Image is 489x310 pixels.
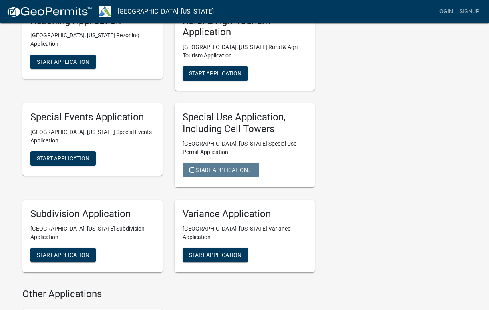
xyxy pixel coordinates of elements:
[183,43,307,60] p: [GEOGRAPHIC_DATA], [US_STATE] Rural & Agri-Tourism Application
[30,225,155,241] p: [GEOGRAPHIC_DATA], [US_STATE] Subdivision Application
[37,59,89,65] span: Start Application
[456,4,483,19] a: Signup
[433,4,456,19] a: Login
[30,248,96,262] button: Start Application
[189,166,253,173] span: Start Application...
[183,111,307,135] h5: Special Use Application, Including Cell Towers
[118,5,214,18] a: [GEOGRAPHIC_DATA], [US_STATE]
[183,248,248,262] button: Start Application
[37,251,89,258] span: Start Application
[30,111,155,123] h5: Special Events Application
[30,31,155,48] p: [GEOGRAPHIC_DATA], [US_STATE] Rezoning Application
[30,151,96,166] button: Start Application
[30,128,155,145] p: [GEOGRAPHIC_DATA], [US_STATE] Special Events Application
[189,251,241,258] span: Start Application
[183,208,307,220] h5: Variance Application
[22,288,315,300] h4: Other Applications
[183,66,248,81] button: Start Application
[189,70,241,77] span: Start Application
[183,15,307,38] h5: Rural & Agri-Tourism Application
[37,155,89,161] span: Start Application
[183,140,307,156] p: [GEOGRAPHIC_DATA], [US_STATE] Special Use Permit Application
[30,208,155,220] h5: Subdivision Application
[183,163,259,177] button: Start Application...
[183,225,307,241] p: [GEOGRAPHIC_DATA], [US_STATE] Variance Application
[30,55,96,69] button: Start Application
[99,6,111,17] img: Troup County, Georgia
